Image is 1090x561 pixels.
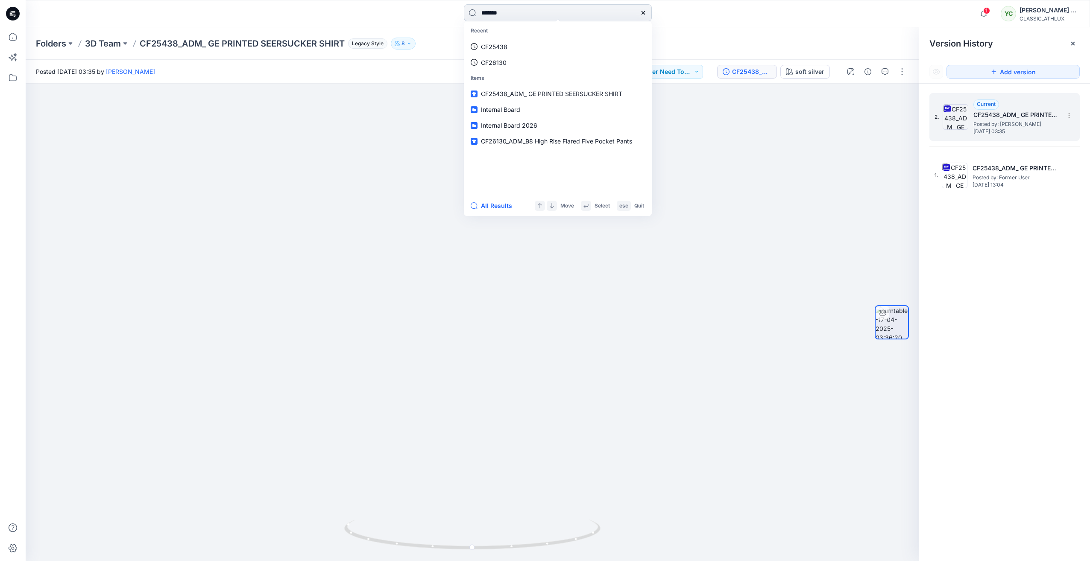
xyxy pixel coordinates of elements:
a: [PERSON_NAME] [106,68,155,75]
a: 3D Team [85,38,121,50]
span: Posted by: Former User [973,173,1058,182]
h5: CF25438_ADM_ GE PRINTED SEERSUCKER SHIRT [973,110,1059,120]
p: Move [560,202,574,210]
img: CF25438_ADM_ GE PRINTED SEERSUCKER SHIRT [943,104,968,130]
p: Recent [466,23,650,39]
button: 8 [391,38,416,50]
button: All Results [471,201,518,211]
span: Internal Board [481,106,520,113]
a: Folders [36,38,66,50]
button: Legacy Style [345,38,387,50]
p: CF25438 [481,42,507,51]
a: CF25438_ADM_ GE PRINTED SEERSUCKER SHIRT [466,86,650,102]
span: Internal Board 2026 [481,122,537,129]
div: CLASSIC_ATHLUX [1020,15,1079,22]
span: Posted by: Chantal Athlux [973,120,1059,129]
a: CF25438 [466,39,650,55]
button: CF25438_ADM_ GE PRINTED SEERSUCKER SHIRT [717,65,777,79]
a: Internal Board 2026 [466,117,650,133]
p: 8 [401,39,405,48]
span: Version History [929,38,993,49]
span: 1 [983,7,990,14]
p: esc [619,202,628,210]
p: Select [595,202,610,210]
p: CF25438_ADM_ GE PRINTED SEERSUCKER SHIRT [140,38,345,50]
span: Posted [DATE] 03:35 by [36,67,155,76]
img: eyJhbGciOiJIUzI1NiIsImtpZCI6IjAiLCJzbHQiOiJzZXMiLCJ0eXAiOiJKV1QifQ.eyJkYXRhIjp7InR5cGUiOiJzdG9yYW... [261,61,685,561]
span: CF25438_ADM_ GE PRINTED SEERSUCKER SHIRT [481,90,622,97]
div: [PERSON_NAME] Cfai [1020,5,1079,15]
img: turntable-17-04-2025-03:36:20 [876,306,908,339]
div: soft silver [795,67,824,76]
p: Quit [634,202,644,210]
button: Add version [946,65,1080,79]
span: Current [977,101,996,107]
p: Items [466,70,650,86]
span: [DATE] 03:35 [973,129,1059,134]
button: soft silver [780,65,830,79]
button: Show Hidden Versions [929,65,943,79]
button: Details [861,65,875,79]
a: CF26130_ADM_B8 High Rise Flared Five Pocket Pants [466,133,650,149]
img: CF25438_ADM_ GE PRINTED SEERSUCKER SHIRT [942,163,967,188]
p: CF26130 [481,58,507,67]
span: 1. [935,172,938,179]
button: Close [1069,40,1076,47]
div: CF25438_ADM_ GE PRINTED SEERSUCKER SHIRT [732,67,771,76]
div: YC [1001,6,1016,21]
span: CF26130_ADM_B8 High Rise Flared Five Pocket Pants [481,137,632,145]
a: CF26130 [466,55,650,70]
span: Legacy Style [348,38,387,49]
h5: CF25438_ADM_ GE PRINTED SEERSUCKER SHIRT [973,163,1058,173]
a: Internal Board [466,102,650,117]
span: [DATE] 13:04 [973,182,1058,188]
span: 2. [935,113,939,121]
